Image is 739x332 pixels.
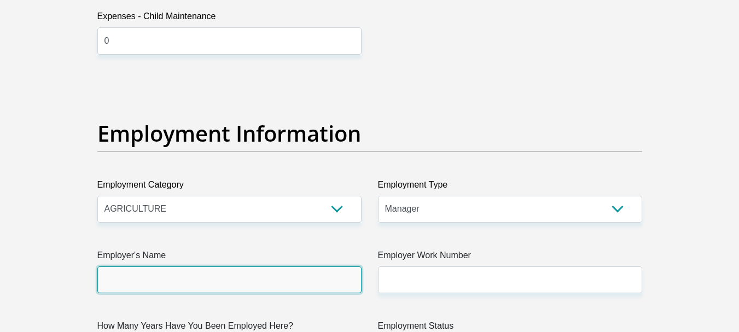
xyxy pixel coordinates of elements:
[97,249,362,266] label: Employer's Name
[97,27,362,54] input: Expenses - Child Maintenance
[97,10,362,27] label: Expenses - Child Maintenance
[97,266,362,293] input: Employer's Name
[378,249,642,266] label: Employer Work Number
[378,178,642,196] label: Employment Type
[97,178,362,196] label: Employment Category
[378,266,642,293] input: Employer Work Number
[97,120,642,147] h2: Employment Information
